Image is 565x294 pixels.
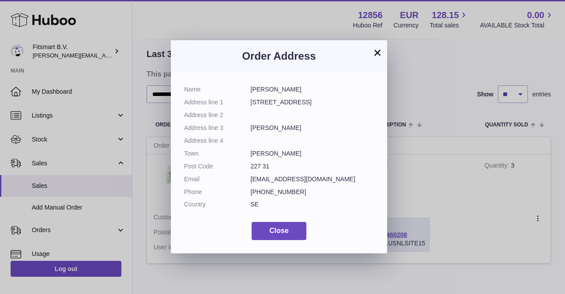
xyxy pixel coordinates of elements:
[184,188,251,196] dt: Phone
[372,47,383,58] button: ×
[251,85,374,94] dd: [PERSON_NAME]
[184,200,251,209] dt: Country
[251,98,374,107] dd: [STREET_ADDRESS]
[184,149,251,158] dt: Town
[184,49,374,63] h3: Order Address
[184,85,251,94] dt: Name
[252,222,306,240] button: Close
[251,162,374,171] dd: 227 31
[184,162,251,171] dt: Post Code
[184,137,251,145] dt: Address line 4
[184,175,251,183] dt: Email
[251,175,374,183] dd: [EMAIL_ADDRESS][DOMAIN_NAME]
[184,124,251,132] dt: Address line 3
[251,188,374,196] dd: [PHONE_NUMBER]
[269,227,289,234] span: Close
[251,124,374,132] dd: [PERSON_NAME]
[251,149,374,158] dd: [PERSON_NAME]
[251,200,374,209] dd: SE
[184,98,251,107] dt: Address line 1
[184,111,251,119] dt: Address line 2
